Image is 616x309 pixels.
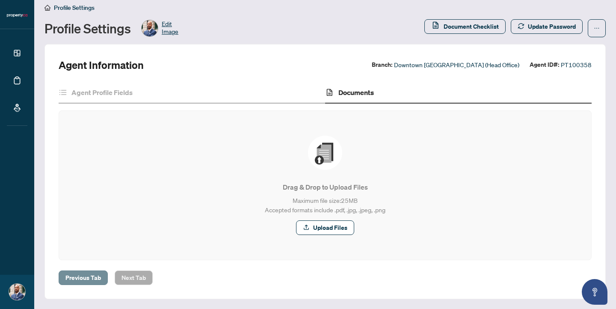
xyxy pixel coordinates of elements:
[142,20,158,36] img: Profile Icon
[71,87,133,98] h4: Agent Profile Fields
[511,19,583,34] button: Update Password
[9,284,25,300] img: Profile Icon
[69,121,581,250] span: File UploadDrag & Drop to Upload FilesMaximum file size:25MBAccepted formats include .pdf, .jpg, ...
[308,136,342,170] img: File Upload
[76,196,574,214] p: Maximum file size: 25 MB Accepted formats include .pdf, .jpg, .jpeg, .png
[162,20,178,37] span: Edit Image
[528,20,576,33] span: Update Password
[44,5,50,11] span: home
[59,270,108,285] button: Previous Tab
[7,13,27,18] img: logo
[296,220,354,235] button: Upload Files
[76,182,574,192] p: Drag & Drop to Upload Files
[394,60,519,70] span: Downtown [GEOGRAPHIC_DATA] (Head Office)
[594,25,600,31] span: ellipsis
[59,58,144,72] h2: Agent Information
[44,20,178,37] div: Profile Settings
[54,4,95,12] span: Profile Settings
[338,87,374,98] h4: Documents
[582,279,607,305] button: Open asap
[530,60,559,70] label: Agent ID#:
[424,19,506,34] button: Document Checklist
[65,271,101,285] span: Previous Tab
[372,60,392,70] label: Branch:
[561,60,592,70] span: PT100358
[115,270,153,285] button: Next Tab
[313,221,347,235] span: Upload Files
[444,20,499,33] span: Document Checklist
